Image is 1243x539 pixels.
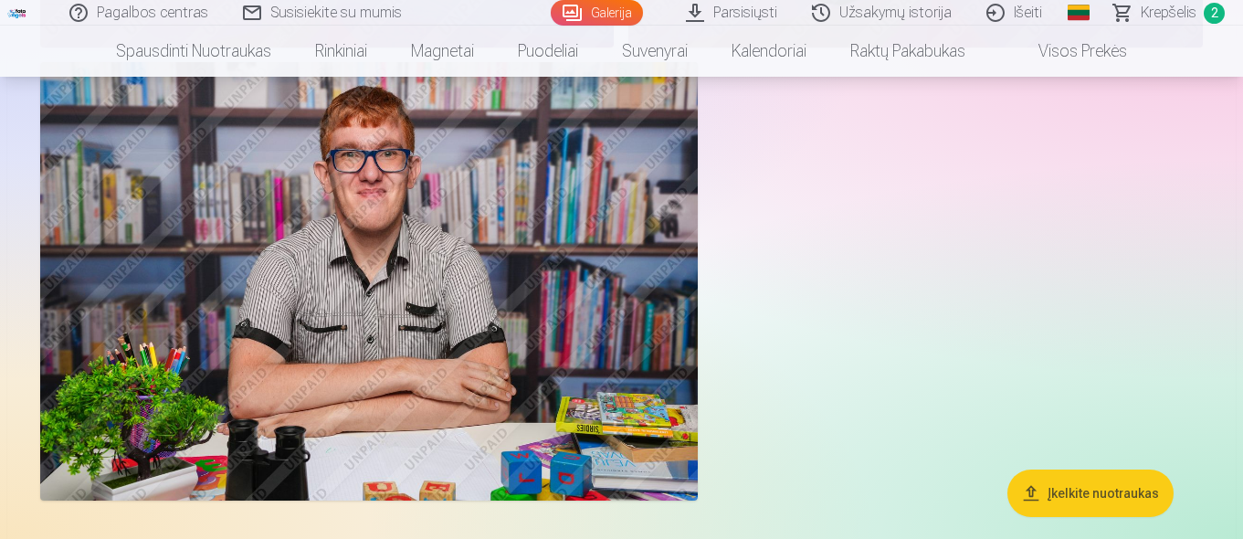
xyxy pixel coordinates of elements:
a: Kalendoriai [710,26,828,77]
a: Magnetai [389,26,496,77]
a: Rinkiniai [293,26,389,77]
a: Spausdinti nuotraukas [94,26,293,77]
a: Puodeliai [496,26,600,77]
img: /fa2 [7,7,27,18]
a: Raktų pakabukas [828,26,987,77]
a: Visos prekės [987,26,1149,77]
span: Krepšelis [1141,2,1196,24]
span: 2 [1204,3,1225,24]
button: Įkelkite nuotraukas [1007,470,1174,517]
a: Suvenyrai [600,26,710,77]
